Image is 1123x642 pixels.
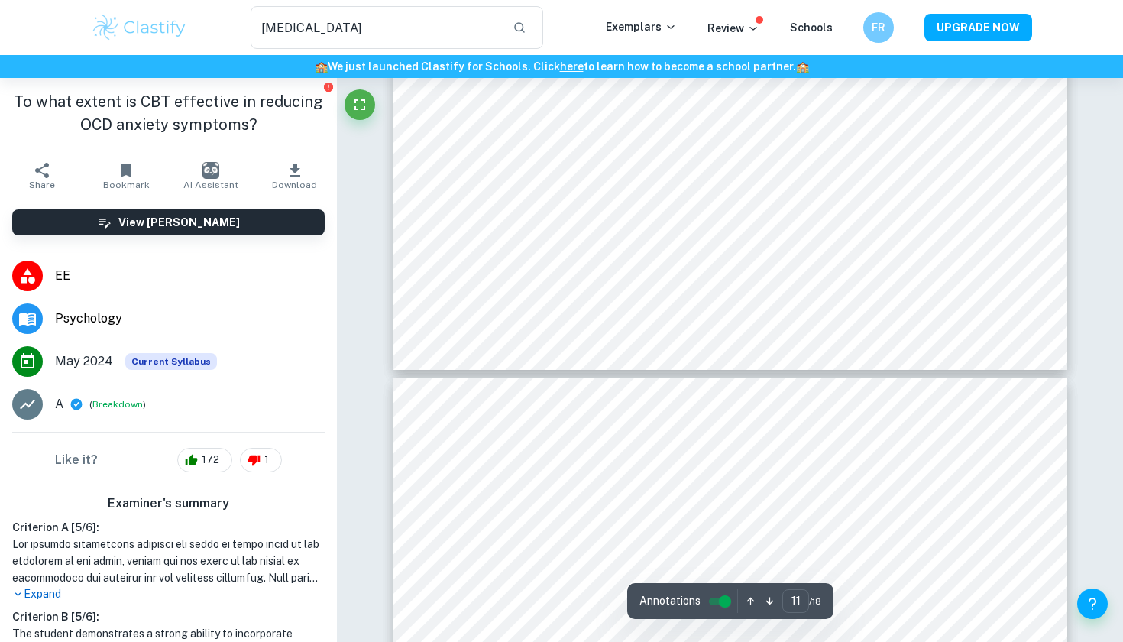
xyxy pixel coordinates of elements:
a: Schools [790,21,833,34]
span: Bookmark [103,180,150,190]
span: Share [29,180,55,190]
span: Annotations [639,593,701,609]
button: Bookmark [84,154,168,197]
div: This exemplar is based on the current syllabus. Feel free to refer to it for inspiration/ideas wh... [125,353,217,370]
span: Current Syllabus [125,353,217,370]
h6: FR [870,19,888,36]
img: Clastify logo [91,12,188,43]
button: Help and Feedback [1077,588,1108,619]
h1: To what extent is CBT effective in reducing OCD anxiety symptoms? [12,90,325,136]
button: Fullscreen [345,89,375,120]
button: Breakdown [92,397,143,411]
p: Review [707,20,759,37]
p: A [55,395,63,413]
div: 1 [240,448,282,472]
h6: View [PERSON_NAME] [118,214,240,231]
a: here [560,60,584,73]
p: Exemplars [606,18,677,35]
h1: Lor ipsumdo sitametcons adipisci eli seddo ei tempo incid ut lab etdolorem al eni admin, veniam q... [12,536,325,586]
button: UPGRADE NOW [924,14,1032,41]
span: Psychology [55,310,325,328]
button: FR [863,12,894,43]
div: 172 [177,448,232,472]
button: Download [253,154,337,197]
img: AI Assistant [202,162,219,179]
h6: Examiner's summary [6,494,331,513]
button: View [PERSON_NAME] [12,209,325,235]
h6: Criterion A [ 5 / 6 ]: [12,519,325,536]
h6: Like it? [55,451,98,469]
span: 🏫 [796,60,809,73]
span: / 18 [809,595,821,608]
span: EE [55,267,325,285]
span: ( ) [89,397,146,412]
input: Search for any exemplars... [251,6,500,49]
p: Expand [12,586,325,602]
span: May 2024 [55,352,113,371]
button: Report issue [322,81,334,92]
span: 🏫 [315,60,328,73]
h6: We just launched Clastify for Schools. Click to learn how to become a school partner. [3,58,1120,75]
h6: Criterion B [ 5 / 6 ]: [12,608,325,625]
button: AI Assistant [169,154,253,197]
span: Download [272,180,317,190]
span: AI Assistant [183,180,238,190]
span: 172 [193,452,228,468]
span: 1 [256,452,277,468]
